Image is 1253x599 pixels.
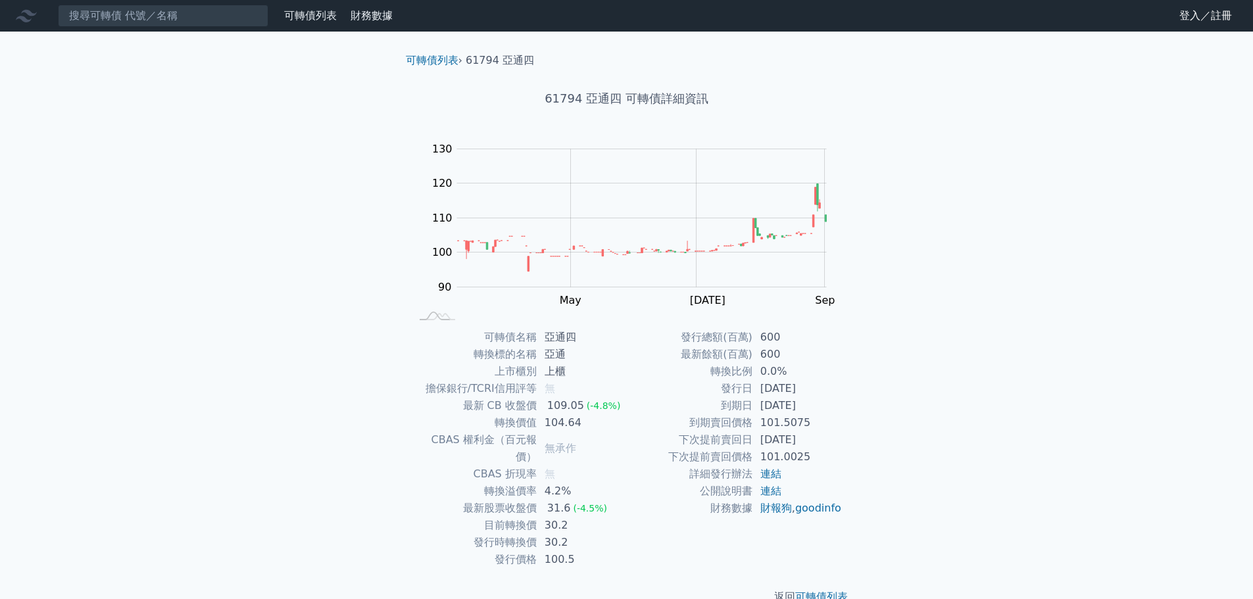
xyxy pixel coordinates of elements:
td: 轉換價值 [411,414,537,431]
td: 上市櫃別 [411,363,537,380]
span: 無 [545,467,555,480]
td: 轉換溢價率 [411,483,537,500]
a: 可轉債列表 [406,54,458,66]
tspan: May [560,294,581,306]
td: 到期賣回價格 [627,414,752,431]
li: 61794 亞通四 [466,53,534,68]
td: 可轉債名稱 [411,329,537,346]
span: 無 [545,382,555,395]
td: 101.0025 [752,448,843,466]
td: 擔保銀行/TCRI信用評等 [411,380,537,397]
td: 600 [752,329,843,346]
td: 30.2 [537,534,627,551]
tspan: 120 [432,177,453,189]
td: 財務數據 [627,500,752,517]
td: 0.0% [752,363,843,380]
a: goodinfo [795,502,841,514]
td: , [752,500,843,517]
li: › [406,53,462,68]
td: 4.2% [537,483,627,500]
tspan: 90 [438,281,451,293]
td: 下次提前賣回日 [627,431,752,448]
td: 詳細發行辦法 [627,466,752,483]
td: 101.5075 [752,414,843,431]
td: 亞通四 [537,329,627,346]
a: 連結 [760,485,781,497]
td: 30.2 [537,517,627,534]
td: CBAS 權利金（百元報價） [411,431,537,466]
td: [DATE] [752,431,843,448]
td: [DATE] [752,380,843,397]
span: (-4.8%) [587,400,621,411]
td: 104.64 [537,414,627,431]
td: 到期日 [627,397,752,414]
input: 搜尋可轉債 代號／名稱 [58,5,268,27]
td: [DATE] [752,397,843,414]
a: 財務數據 [351,9,393,22]
td: 最新 CB 收盤價 [411,397,537,414]
td: 下次提前賣回價格 [627,448,752,466]
td: 公開說明書 [627,483,752,500]
tspan: [DATE] [690,294,725,306]
td: 發行日 [627,380,752,397]
a: 可轉債列表 [284,9,337,22]
h1: 61794 亞通四 可轉債詳細資訊 [395,89,858,108]
span: (-4.5%) [573,503,607,514]
td: 發行總額(百萬) [627,329,752,346]
td: 100.5 [537,551,627,568]
a: 財報狗 [760,502,792,514]
td: 目前轉換價 [411,517,537,534]
td: 最新股票收盤價 [411,500,537,517]
td: 轉換標的名稱 [411,346,537,363]
tspan: Sep [815,294,835,306]
td: 發行價格 [411,551,537,568]
div: 109.05 [545,397,587,414]
tspan: 110 [432,212,453,224]
td: 600 [752,346,843,363]
td: 上櫃 [537,363,627,380]
a: 連結 [760,467,781,480]
g: Chart [426,143,847,333]
td: 亞通 [537,346,627,363]
tspan: 130 [432,143,453,155]
td: 發行時轉換價 [411,534,537,551]
span: 無承作 [545,442,576,454]
td: 轉換比例 [627,363,752,380]
td: 最新餘額(百萬) [627,346,752,363]
td: CBAS 折現率 [411,466,537,483]
div: 31.6 [545,500,574,517]
a: 登入／註冊 [1169,5,1242,26]
tspan: 100 [432,246,453,258]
